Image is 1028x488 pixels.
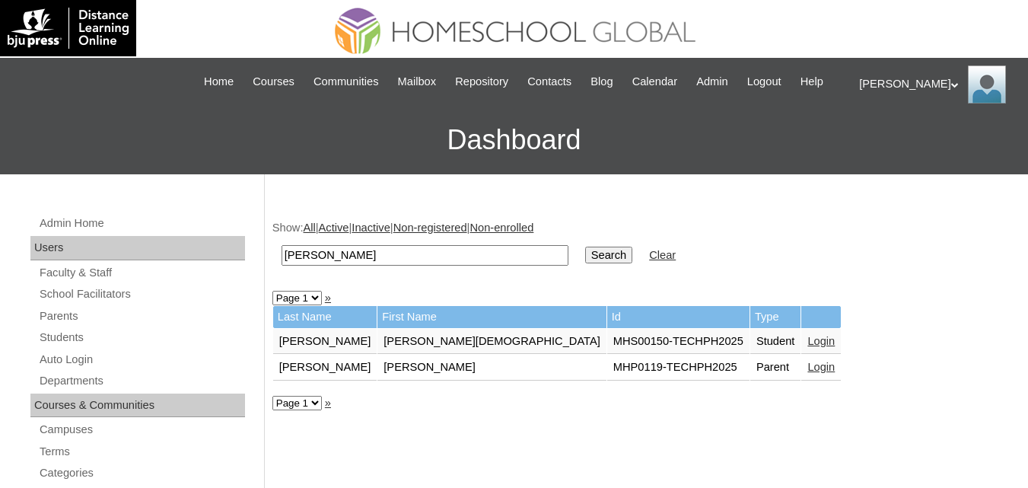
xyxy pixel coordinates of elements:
[807,361,835,373] a: Login
[793,73,831,91] a: Help
[245,73,302,91] a: Courses
[469,222,533,234] a: Non-enrolled
[585,247,632,263] input: Search
[607,306,750,328] td: Id
[196,73,241,91] a: Home
[968,65,1006,104] img: Ariane Ebuen
[272,220,1013,274] div: Show: | | | |
[38,263,245,282] a: Faculty & Staff
[38,285,245,304] a: School Facilitators
[306,73,387,91] a: Communities
[38,214,245,233] a: Admin Home
[377,306,606,328] td: First Name
[273,355,377,381] td: [PERSON_NAME]
[807,335,835,347] a: Login
[303,222,315,234] a: All
[38,328,245,347] a: Students
[689,73,736,91] a: Admin
[455,73,508,91] span: Repository
[747,73,781,91] span: Logout
[607,329,750,355] td: MHS00150-TECHPH2025
[390,73,444,91] a: Mailbox
[377,329,606,355] td: [PERSON_NAME][DEMOGRAPHIC_DATA]
[38,442,245,461] a: Terms
[273,306,377,328] td: Last Name
[319,222,349,234] a: Active
[607,355,750,381] td: MHP0119-TECHPH2025
[750,306,801,328] td: Type
[38,372,245,391] a: Departments
[696,73,728,91] span: Admin
[800,73,823,91] span: Help
[625,73,685,91] a: Calendar
[253,73,294,91] span: Courses
[38,350,245,369] a: Auto Login
[38,307,245,326] a: Parents
[632,73,677,91] span: Calendar
[527,73,571,91] span: Contacts
[750,355,801,381] td: Parent
[325,292,331,304] a: »
[352,222,390,234] a: Inactive
[38,464,245,483] a: Categories
[859,65,1013,104] div: [PERSON_NAME]
[313,73,379,91] span: Communities
[520,73,579,91] a: Contacts
[377,355,606,381] td: [PERSON_NAME]
[740,73,789,91] a: Logout
[30,236,245,260] div: Users
[393,222,467,234] a: Non-registered
[273,329,377,355] td: [PERSON_NAME]
[204,73,234,91] span: Home
[38,420,245,439] a: Campuses
[8,106,1020,174] h3: Dashboard
[649,249,676,261] a: Clear
[282,245,568,266] input: Search
[750,329,801,355] td: Student
[590,73,613,91] span: Blog
[398,73,437,91] span: Mailbox
[8,8,129,49] img: logo-white.png
[30,394,245,418] div: Courses & Communities
[325,397,331,409] a: »
[447,73,516,91] a: Repository
[583,73,620,91] a: Blog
